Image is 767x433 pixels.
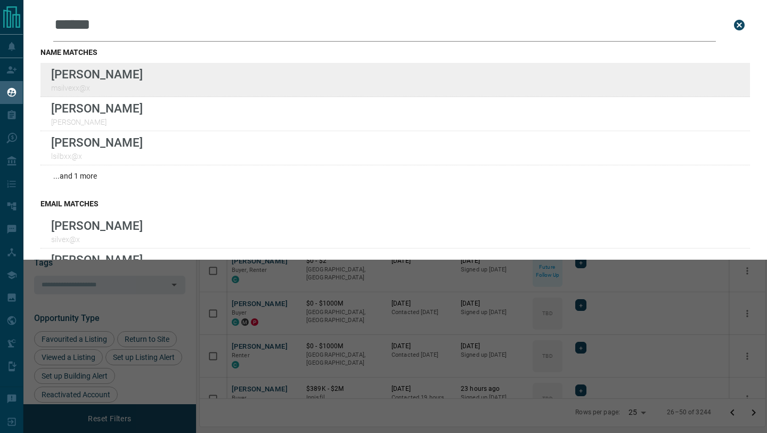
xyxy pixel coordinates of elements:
[51,84,143,92] p: msilvexx@x
[51,235,143,244] p: silvex@x
[51,135,143,149] p: [PERSON_NAME]
[40,199,750,208] h3: email matches
[51,118,143,126] p: [PERSON_NAME]
[40,48,750,57] h3: name matches
[51,219,143,232] p: [PERSON_NAME]
[51,152,143,161] p: lsilbxx@x
[51,101,143,115] p: [PERSON_NAME]
[729,14,750,36] button: close search bar
[51,253,143,267] p: [PERSON_NAME]
[40,165,750,187] div: ...and 1 more
[51,67,143,81] p: [PERSON_NAME]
